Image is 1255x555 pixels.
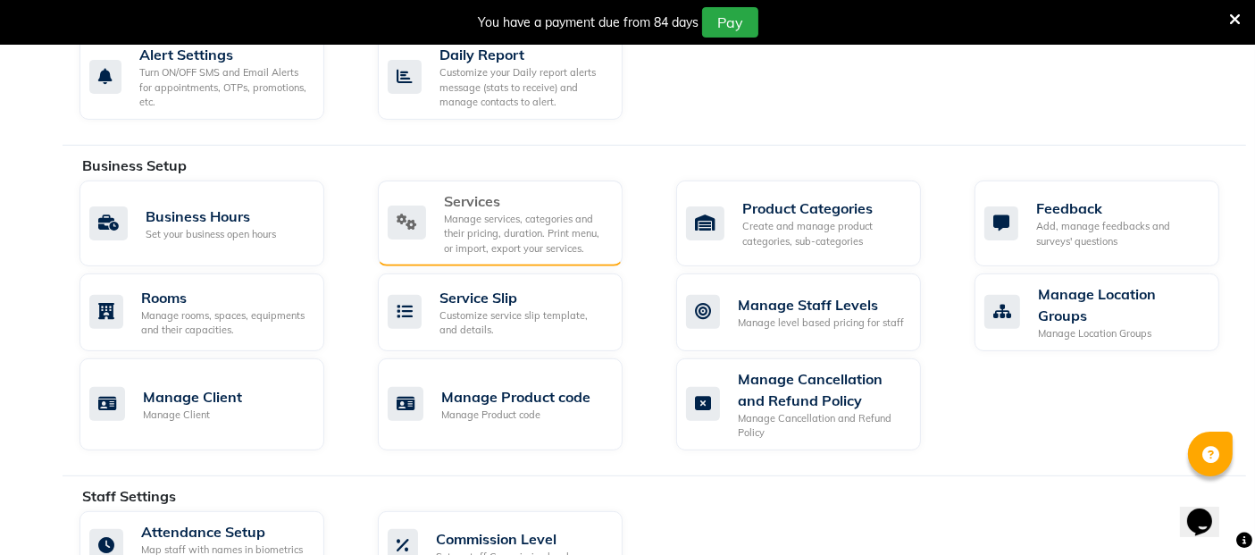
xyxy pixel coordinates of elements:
button: Pay [702,7,758,38]
div: Manage services, categories and their pricing, duration. Print menu, or import, export your servi... [444,212,608,256]
div: Set your business open hours [146,227,276,242]
div: Manage Product code [441,386,590,408]
div: Manage level based pricing for staff [738,315,904,331]
div: Customize service slip template, and details. [439,308,608,338]
a: Manage Product codeManage Product code [378,358,649,450]
div: Manage Location Groups [1038,283,1205,326]
a: Service SlipCustomize service slip template, and details. [378,273,649,351]
div: Turn ON/OFF SMS and Email Alerts for appointments, OTPs, promotions, etc. [139,65,310,110]
a: Manage Cancellation and Refund PolicyManage Cancellation and Refund Policy [676,358,948,450]
a: FeedbackAdd, manage feedbacks and surveys' questions [975,181,1246,267]
div: Service Slip [439,287,608,308]
div: Add, manage feedbacks and surveys' questions [1036,219,1205,248]
div: Manage Client [143,408,242,423]
a: Daily ReportCustomize your Daily report alerts message (stats to receive) and manage contacts to ... [378,34,649,120]
div: Manage Location Groups [1038,326,1205,341]
div: Create and manage product categories, sub-categories [742,219,907,248]
a: Product CategoriesCreate and manage product categories, sub-categories [676,181,948,267]
div: Customize your Daily report alerts message (stats to receive) and manage contacts to alert. [439,65,608,110]
a: Manage ClientManage Client [79,358,351,450]
div: Manage Cancellation and Refund Policy [738,411,907,441]
div: Commission Level [436,528,569,550]
div: Rooms [141,287,310,308]
div: Manage Staff Levels [738,294,904,315]
div: Manage Product code [441,408,590,423]
div: Manage Client [143,386,242,408]
div: Product Categories [742,198,907,219]
div: Feedback [1036,198,1205,219]
div: Manage rooms, spaces, equipments and their capacities. [141,308,310,338]
div: Manage Cancellation and Refund Policy [738,368,907,411]
a: Manage Staff LevelsManage level based pricing for staff [676,273,948,351]
a: ServicesManage services, categories and their pricing, duration. Print menu, or import, export yo... [378,181,649,267]
div: Alert Settings [139,44,310,65]
iframe: chat widget [1180,484,1237,537]
div: Services [444,190,608,212]
a: Manage Location GroupsManage Location Groups [975,273,1246,351]
div: Business Hours [146,206,276,227]
div: You have a payment due from 84 days [478,13,699,32]
a: Business HoursSet your business open hours [79,181,351,267]
div: Daily Report [439,44,608,65]
div: Attendance Setup [141,521,310,542]
a: RoomsManage rooms, spaces, equipments and their capacities. [79,273,351,351]
a: Alert SettingsTurn ON/OFF SMS and Email Alerts for appointments, OTPs, promotions, etc. [79,34,351,120]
